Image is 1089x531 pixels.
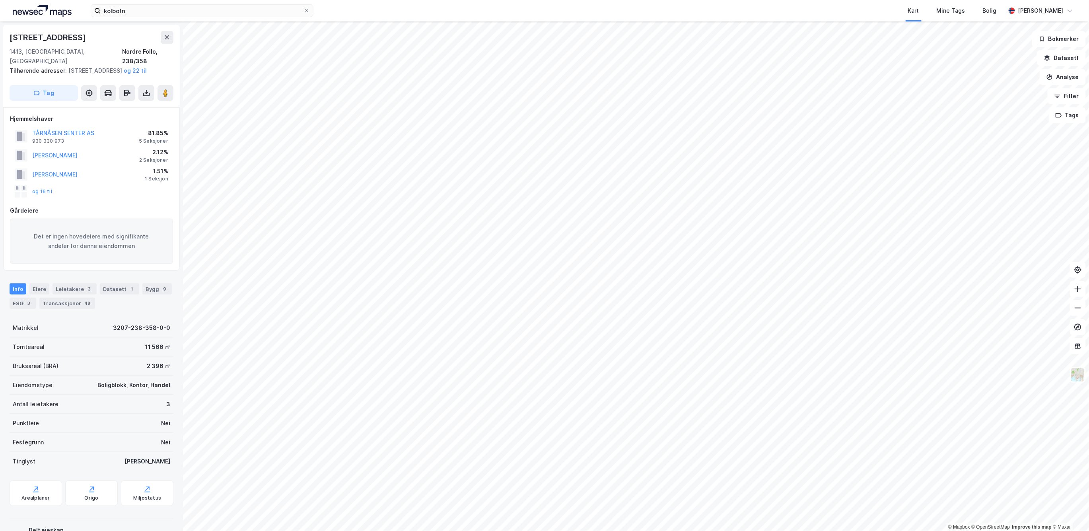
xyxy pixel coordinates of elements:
img: Z [1070,367,1085,382]
div: Bolig [983,6,997,16]
div: 48 [83,299,92,307]
div: Bygg [142,283,172,295]
div: Festegrunn [13,438,44,447]
button: Bokmerker [1032,31,1086,47]
div: Origo [85,495,99,501]
div: Tomteareal [13,342,45,352]
div: 5 Seksjoner [139,138,168,144]
iframe: Chat Widget [1049,493,1089,531]
span: Tilhørende adresser: [10,67,68,74]
div: [PERSON_NAME] [1018,6,1064,16]
a: Improve this map [1012,524,1052,530]
div: Leietakere [53,283,97,295]
div: 2 396 ㎡ [147,361,170,371]
div: Nordre Follo, 238/358 [122,47,173,66]
div: 1 [128,285,136,293]
div: Chatt-widget [1049,493,1089,531]
div: Nei [161,419,170,428]
div: Tinglyst [13,457,35,466]
button: Tags [1049,107,1086,123]
div: Miljøstatus [133,495,161,501]
div: Bruksareal (BRA) [13,361,58,371]
div: Info [10,283,26,295]
div: 930 330 973 [32,138,64,144]
div: Nei [161,438,170,447]
div: Kart [908,6,919,16]
a: Mapbox [948,524,970,530]
img: logo.a4113a55bc3d86da70a041830d287a7e.svg [13,5,72,17]
div: 1413, [GEOGRAPHIC_DATA], [GEOGRAPHIC_DATA] [10,47,122,66]
div: 3 [25,299,33,307]
div: Matrikkel [13,323,39,333]
div: Arealplaner [21,495,50,501]
div: 3 [86,285,93,293]
div: [PERSON_NAME] [124,457,170,466]
div: Transaksjoner [39,298,95,309]
div: 81.85% [139,128,168,138]
div: 3207-238-358-0-0 [113,323,170,333]
div: 3 [166,399,170,409]
div: 1.51% [145,167,168,176]
div: Hjemmelshaver [10,114,173,124]
button: Tag [10,85,78,101]
a: OpenStreetMap [972,524,1010,530]
div: Punktleie [13,419,39,428]
div: 2.12% [139,147,168,157]
div: Gårdeiere [10,206,173,215]
div: Boligblokk, Kontor, Handel [97,380,170,390]
div: 9 [161,285,169,293]
div: Eiendomstype [13,380,53,390]
button: Analyse [1040,69,1086,85]
div: 1 Seksjon [145,176,168,182]
div: Det er ingen hovedeiere med signifikante andeler for denne eiendommen [10,219,173,264]
div: [STREET_ADDRESS] [10,31,88,44]
div: 11 566 ㎡ [145,342,170,352]
input: Søk på adresse, matrikkel, gårdeiere, leietakere eller personer [101,5,303,17]
button: Filter [1048,88,1086,104]
div: [STREET_ADDRESS] [10,66,167,76]
div: Datasett [100,283,139,295]
div: Antall leietakere [13,399,58,409]
div: 2 Seksjoner [139,157,168,163]
div: Eiere [29,283,49,295]
button: Datasett [1037,50,1086,66]
div: ESG [10,298,36,309]
div: Mine Tags [937,6,965,16]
